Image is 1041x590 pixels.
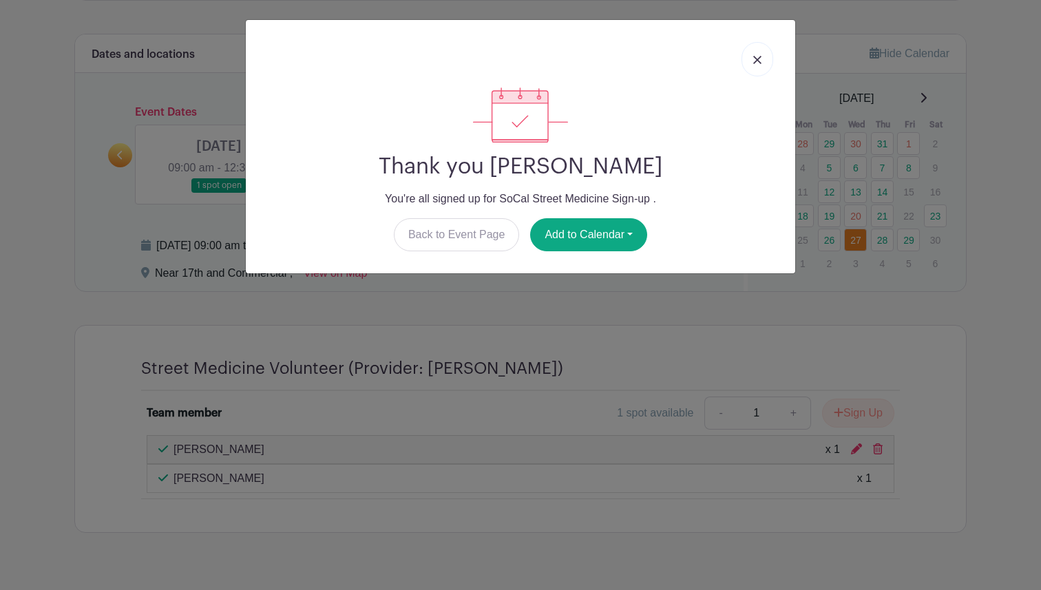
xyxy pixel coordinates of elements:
[530,218,647,251] button: Add to Calendar
[257,154,784,180] h2: Thank you [PERSON_NAME]
[753,56,761,64] img: close_button-5f87c8562297e5c2d7936805f587ecaba9071eb48480494691a3f1689db116b3.svg
[473,87,568,143] img: signup_complete-c468d5dda3e2740ee63a24cb0ba0d3ce5d8a4ecd24259e683200fb1569d990c8.svg
[257,191,784,207] p: You're all signed up for SoCal Street Medicine Sign-up .
[394,218,520,251] a: Back to Event Page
